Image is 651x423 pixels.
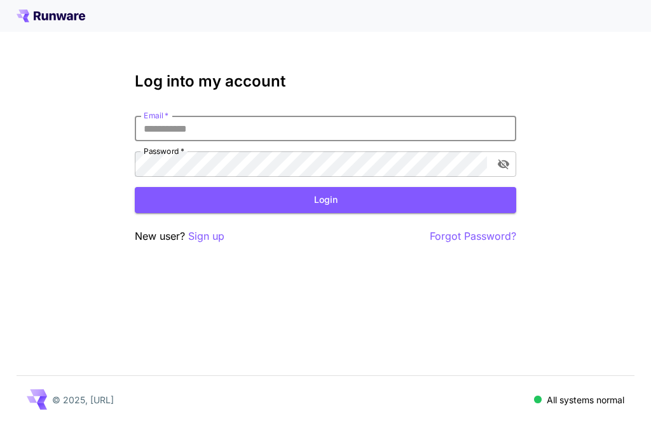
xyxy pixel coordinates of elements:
p: All systems normal [547,393,624,406]
button: Login [135,187,516,213]
button: toggle password visibility [492,153,515,176]
p: New user? [135,228,224,244]
button: Forgot Password? [430,228,516,244]
button: Sign up [188,228,224,244]
h3: Log into my account [135,73,516,90]
label: Email [144,110,168,121]
p: © 2025, [URL] [52,393,114,406]
label: Password [144,146,184,156]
